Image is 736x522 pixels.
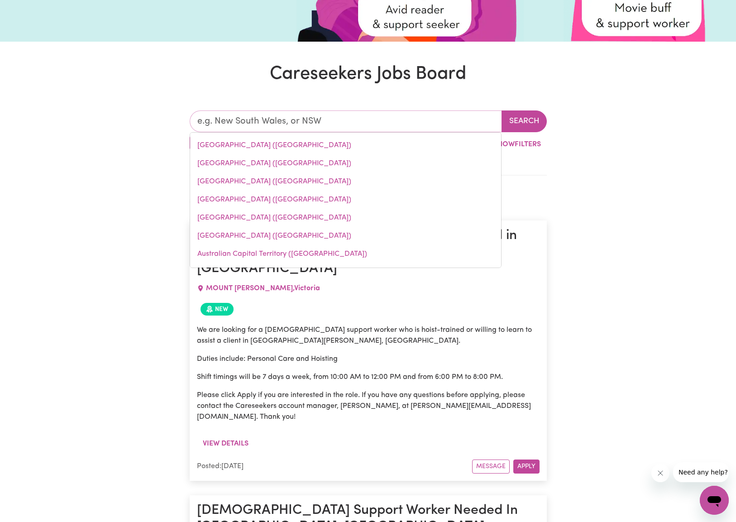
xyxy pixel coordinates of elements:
[197,325,540,346] p: We are looking for a [DEMOGRAPHIC_DATA] support worker who is hoist-trained or willing to learn t...
[206,285,320,292] span: MOUNT [PERSON_NAME] , Victoria
[197,372,540,383] p: Shift timings will be 7 days a week, from 10:00 AM to 12:00 PM and from 6:00 PM to 8:00 PM.
[201,303,234,316] span: Job posted within the last 30 days
[513,460,540,474] button: Apply for this job
[190,209,501,227] a: South Australia (SA)
[477,136,547,153] button: ShowFilters
[190,110,502,132] input: e.g. New South Wales, or NSW
[651,464,669,482] iframe: Close message
[197,461,472,472] div: Posted: [DATE]
[700,486,729,515] iframe: Button to launch messaging window
[190,172,501,191] a: Victoria (VIC)
[673,462,729,482] iframe: Message from company
[190,191,501,209] a: Queensland (QLD)
[190,263,501,281] a: Tasmania (TAS)
[190,132,502,268] div: menu-options
[493,141,515,148] span: Show
[190,245,501,263] a: Australian Capital Territory (ACT)
[190,136,501,154] a: New South Wales (NSW)
[197,354,540,364] p: Duties include: Personal Care and Hoisting
[472,460,510,474] button: Message
[197,435,254,452] button: View details
[190,227,501,245] a: Northern Territory (NT)
[197,390,540,422] p: Please click Apply if you are interested in the role. If you have any questions before applying, ...
[502,110,547,132] button: Search
[190,154,501,172] a: Western Australia (WA)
